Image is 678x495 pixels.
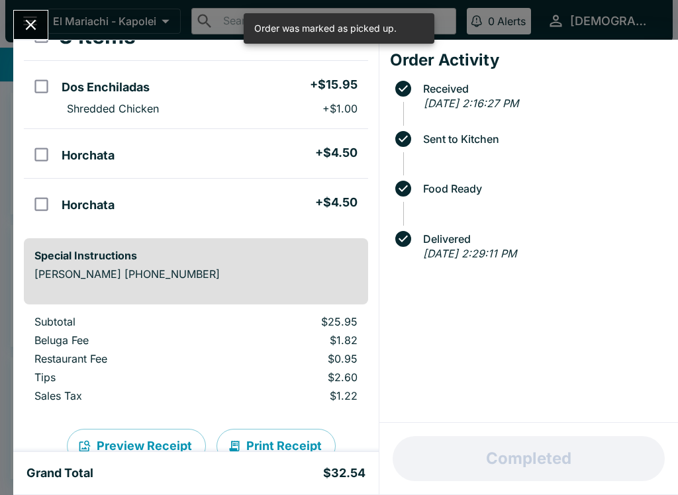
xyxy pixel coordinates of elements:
p: Sales Tax [34,389,206,402]
p: + $1.00 [322,102,358,115]
p: Subtotal [34,315,206,328]
table: orders table [24,13,368,228]
p: Shredded Chicken [67,102,159,115]
span: Delivered [416,233,667,245]
p: $1.82 [227,334,357,347]
em: [DATE] 2:16:27 PM [424,97,518,110]
p: Beluga Fee [34,334,206,347]
span: Food Ready [416,183,667,195]
p: Tips [34,371,206,384]
p: $1.22 [227,389,357,402]
h4: Order Activity [390,50,667,70]
h5: Dos Enchiladas [62,79,150,95]
table: orders table [24,315,368,408]
p: $0.95 [227,352,357,365]
p: $25.95 [227,315,357,328]
div: Order was marked as picked up. [254,17,397,40]
p: [PERSON_NAME] [PHONE_NUMBER] [34,267,358,281]
h5: Grand Total [26,465,93,481]
h5: Horchata [62,148,115,163]
p: Restaurant Fee [34,352,206,365]
h5: + $15.95 [310,77,358,93]
button: Close [14,11,48,39]
span: Sent to Kitchen [416,133,667,145]
span: Received [416,83,667,95]
h5: $32.54 [323,465,365,481]
h5: + $4.50 [315,195,358,210]
h5: Horchata [62,197,115,213]
button: Preview Receipt [67,429,206,463]
em: [DATE] 2:29:11 PM [423,247,516,260]
h6: Special Instructions [34,249,358,262]
button: Print Receipt [217,429,336,463]
p: $2.60 [227,371,357,384]
h5: + $4.50 [315,145,358,161]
